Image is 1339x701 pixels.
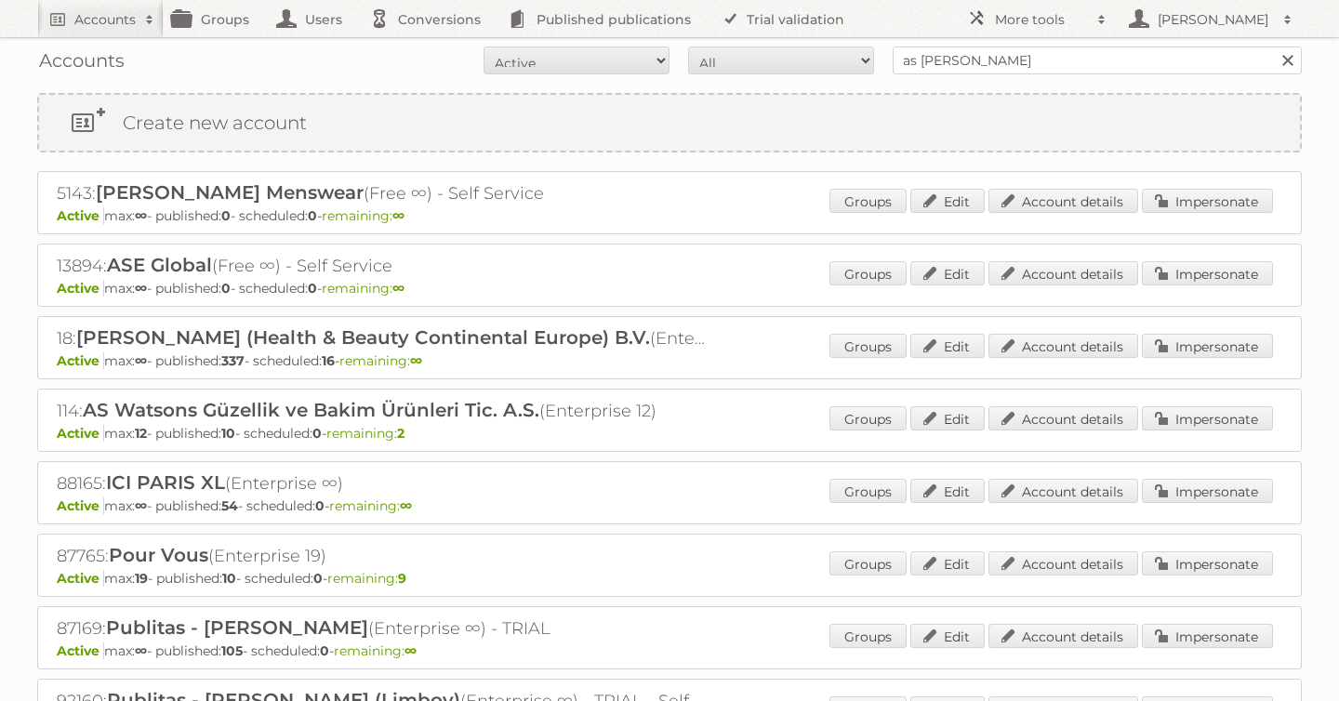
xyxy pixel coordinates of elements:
strong: 0 [308,207,317,224]
p: max: - published: - scheduled: - [57,642,1282,659]
span: ASE Global [107,254,212,276]
span: remaining: [326,425,404,442]
p: max: - published: - scheduled: - [57,352,1282,369]
span: Pour Vous [109,544,208,566]
p: max: - published: - scheduled: - [57,497,1282,514]
p: max: - published: - scheduled: - [57,280,1282,297]
p: max: - published: - scheduled: - [57,425,1282,442]
a: Impersonate [1142,261,1273,285]
strong: 10 [221,425,235,442]
strong: ∞ [400,497,412,514]
strong: ∞ [392,207,404,224]
a: Groups [829,406,907,430]
h2: 13894: (Free ∞) - Self Service [57,254,708,278]
span: Active [57,425,104,442]
p: max: - published: - scheduled: - [57,207,1282,224]
span: [PERSON_NAME] (Health & Beauty Continental Europe) B.V. [76,326,650,349]
h2: 87169: (Enterprise ∞) - TRIAL [57,616,708,641]
strong: ∞ [410,352,422,369]
a: Impersonate [1142,334,1273,358]
a: Impersonate [1142,406,1273,430]
span: remaining: [329,497,412,514]
span: Active [57,570,104,587]
a: Impersonate [1142,624,1273,648]
h2: [PERSON_NAME] [1153,10,1274,29]
a: Account details [988,551,1138,575]
span: Active [57,352,104,369]
h2: 114: (Enterprise 12) [57,399,708,423]
strong: 10 [222,570,236,587]
a: Account details [988,334,1138,358]
strong: 0 [312,425,322,442]
span: Active [57,642,104,659]
a: Account details [988,406,1138,430]
a: Impersonate [1142,189,1273,213]
strong: 0 [315,497,325,514]
h2: 87765: (Enterprise 19) [57,544,708,568]
a: Edit [910,261,985,285]
strong: ∞ [135,352,147,369]
span: AS Watsons Güzellik ve Bakim Ürünleri Tic. A.S. [83,399,539,421]
span: remaining: [339,352,422,369]
span: ICI PARIS XL [106,471,225,494]
strong: 19 [135,570,148,587]
strong: 16 [322,352,335,369]
span: Active [57,497,104,514]
strong: 0 [313,570,323,587]
a: Groups [829,189,907,213]
a: Edit [910,551,985,575]
a: Account details [988,189,1138,213]
h2: 18: (Enterprise ∞) [57,326,708,350]
strong: 0 [221,280,231,297]
strong: 0 [221,207,231,224]
h2: Accounts [74,10,136,29]
a: Account details [988,624,1138,648]
span: remaining: [322,280,404,297]
span: remaining: [327,570,406,587]
h2: 5143: (Free ∞) - Self Service [57,181,708,205]
strong: ∞ [404,642,417,659]
a: Account details [988,479,1138,503]
a: Edit [910,479,985,503]
strong: ∞ [135,207,147,224]
strong: 0 [308,280,317,297]
strong: 9 [398,570,406,587]
a: Edit [910,624,985,648]
a: Groups [829,551,907,575]
span: remaining: [322,207,404,224]
a: Account details [988,261,1138,285]
span: Publitas - [PERSON_NAME] [106,616,368,639]
span: Active [57,207,104,224]
a: Edit [910,189,985,213]
strong: 105 [221,642,243,659]
strong: 54 [221,497,238,514]
h2: More tools [995,10,1088,29]
strong: ∞ [135,280,147,297]
a: Create new account [39,95,1300,151]
p: max: - published: - scheduled: - [57,570,1282,587]
a: Groups [829,479,907,503]
a: Groups [829,624,907,648]
strong: 2 [397,425,404,442]
strong: 0 [320,642,329,659]
a: Edit [910,406,985,430]
strong: 12 [135,425,147,442]
h2: 88165: (Enterprise ∞) [57,471,708,496]
strong: ∞ [392,280,404,297]
span: [PERSON_NAME] Menswear [96,181,364,204]
a: Groups [829,334,907,358]
a: Edit [910,334,985,358]
a: Impersonate [1142,551,1273,575]
strong: ∞ [135,497,147,514]
a: Impersonate [1142,479,1273,503]
span: remaining: [334,642,417,659]
a: Groups [829,261,907,285]
strong: 337 [221,352,245,369]
span: Active [57,280,104,297]
strong: ∞ [135,642,147,659]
